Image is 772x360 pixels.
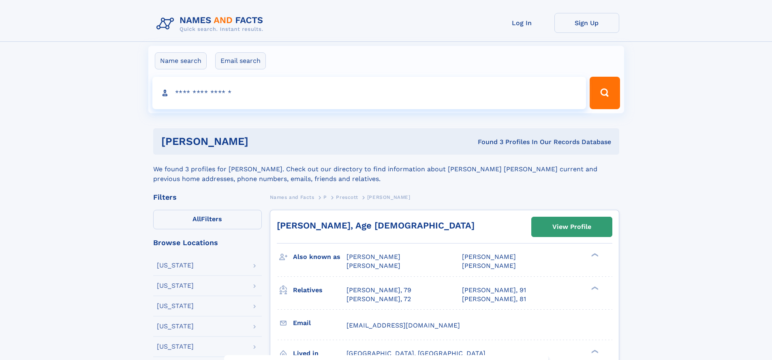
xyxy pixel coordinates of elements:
[532,217,612,237] a: View Profile
[462,253,516,261] span: [PERSON_NAME]
[155,52,207,69] label: Name search
[490,13,554,33] a: Log In
[157,282,194,289] div: [US_STATE]
[157,303,194,309] div: [US_STATE]
[157,343,194,350] div: [US_STATE]
[153,210,262,229] label: Filters
[363,138,611,147] div: Found 3 Profiles In Our Records Database
[270,192,314,202] a: Names and Facts
[153,239,262,246] div: Browse Locations
[462,262,516,269] span: [PERSON_NAME]
[323,194,327,200] span: P
[346,286,411,295] a: [PERSON_NAME], 79
[554,13,619,33] a: Sign Up
[157,262,194,269] div: [US_STATE]
[157,323,194,330] div: [US_STATE]
[346,295,411,304] a: [PERSON_NAME], 72
[215,52,266,69] label: Email search
[462,295,526,304] a: [PERSON_NAME], 81
[293,250,346,264] h3: Also known as
[589,349,599,354] div: ❯
[346,321,460,329] span: [EMAIL_ADDRESS][DOMAIN_NAME]
[153,13,270,35] img: Logo Names and Facts
[336,192,358,202] a: Prescott
[367,194,411,200] span: [PERSON_NAME]
[589,285,599,291] div: ❯
[346,262,400,269] span: [PERSON_NAME]
[152,77,586,109] input: search input
[346,253,400,261] span: [PERSON_NAME]
[346,349,485,357] span: [GEOGRAPHIC_DATA], [GEOGRAPHIC_DATA]
[277,220,475,231] a: [PERSON_NAME], Age [DEMOGRAPHIC_DATA]
[293,283,346,297] h3: Relatives
[590,77,620,109] button: Search Button
[589,252,599,258] div: ❯
[161,136,363,147] h1: [PERSON_NAME]
[462,286,526,295] a: [PERSON_NAME], 91
[153,155,619,184] div: We found 3 profiles for [PERSON_NAME]. Check out our directory to find information about [PERSON_...
[293,316,346,330] h3: Email
[323,192,327,202] a: P
[153,194,262,201] div: Filters
[336,194,358,200] span: Prescott
[552,218,591,236] div: View Profile
[192,215,201,223] span: All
